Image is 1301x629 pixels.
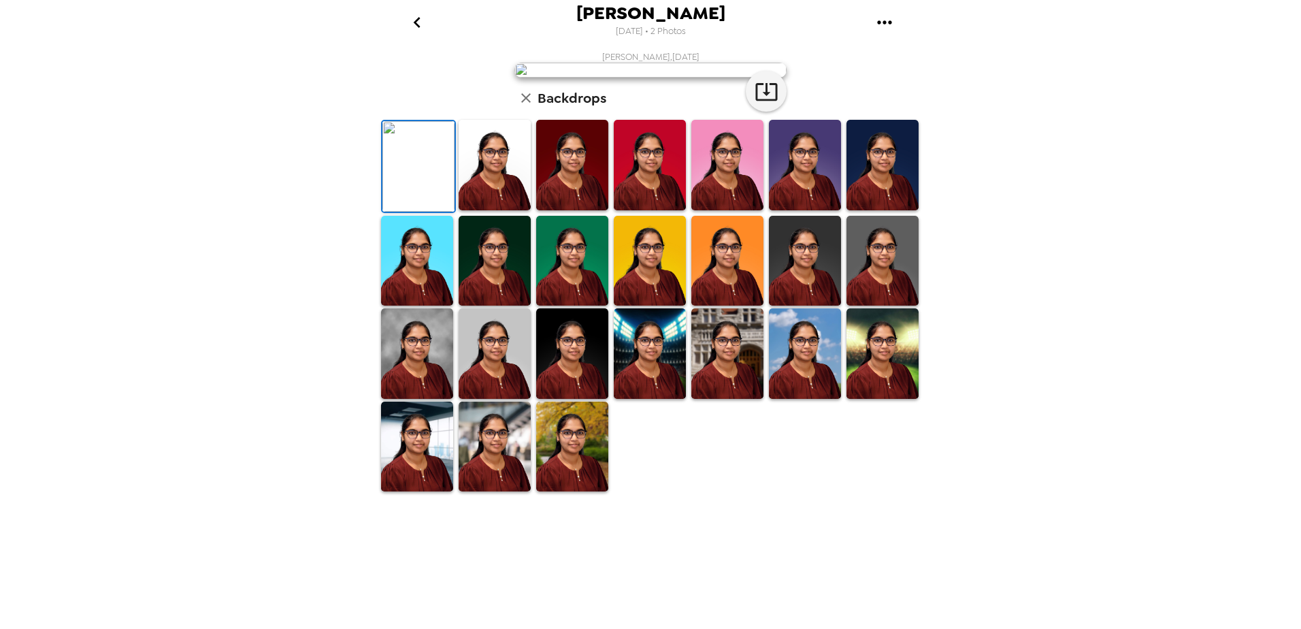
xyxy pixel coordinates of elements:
[602,51,699,63] span: [PERSON_NAME] , [DATE]
[514,63,787,78] img: user
[538,87,606,109] h6: Backdrops
[576,4,725,22] span: [PERSON_NAME]
[616,22,686,41] span: [DATE] • 2 Photos
[382,121,455,212] img: Original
